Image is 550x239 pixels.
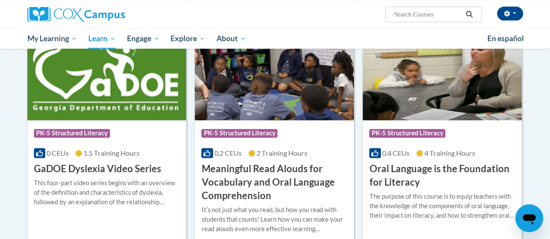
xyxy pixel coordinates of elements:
span: PK-5 Structured Literacy [34,129,110,138]
button: Search [463,9,476,20]
a: Engage [121,29,165,49]
a: Cox Campus [27,7,184,22]
span: My Learning [27,33,77,44]
span: PK-5 Structured Literacy [369,129,445,138]
span: Engage [127,33,160,44]
div: The purpose of this course is to equip teachers with the knowledge of the components of oral lang... [369,192,515,220]
span: 0 CEUs [47,149,69,157]
iframe: Button to launch messaging window [515,204,543,232]
a: Explore [165,29,211,49]
img: Course Logo [27,32,187,120]
span: About [217,33,246,44]
button: Account Settings [497,7,523,20]
h3: Oral Language is the Foundation for Literacy [369,162,515,189]
img: Course Logo [363,32,522,120]
a: About [211,29,252,49]
div: Main menu [21,29,530,49]
a: Learn [83,29,121,49]
a: My Learning [22,29,83,49]
span: Learn [88,33,116,44]
a: En español [482,29,530,48]
span: PK-5 Structured Literacy [201,129,277,138]
img: Cox Campus [27,7,125,22]
span: 1.5 Training Hours [83,149,140,157]
img: Course Logo [195,32,354,120]
span: Explore [170,33,205,44]
span: 0.4 CEUs [382,149,410,157]
input: Search Courses [393,9,463,20]
h3: GaDOE Dyslexia Video Series [34,162,161,176]
span: 2 Training Hours [257,149,307,157]
h3: Meaningful Read Alouds for Vocabulary and Oral Language Comprehension [201,162,347,202]
div: This four-part video series begins with an overview of the definition and characteristics of dysl... [34,178,180,207]
span: 0.2 CEUs [214,149,242,157]
div: Itʹs not just what you read, but how you read with students that counts! Learn how you can make y... [201,205,347,234]
span: En español [487,34,524,43]
span: 4 Training Hours [424,149,475,157]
